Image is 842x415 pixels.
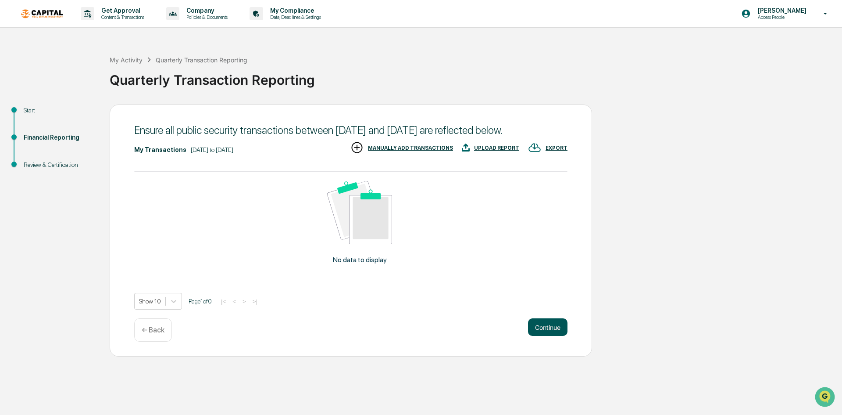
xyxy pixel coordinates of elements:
[64,112,71,119] div: 🗄️
[24,160,96,170] div: Review & Certification
[94,14,149,20] p: Content & Transactions
[30,67,144,76] div: Start new chat
[179,14,232,20] p: Policies & Documents
[94,7,149,14] p: Get Approval
[189,298,212,305] span: Page 1 of 0
[62,148,106,155] a: Powered byPylon
[814,386,838,410] iframe: Open customer support
[134,146,186,153] div: My Transactions
[350,141,364,154] img: MANUALLY ADD TRANSACTIONS
[528,141,541,154] img: EXPORT
[9,112,16,119] div: 🖐️
[333,256,387,264] p: No data to display
[21,9,63,18] img: logo
[263,14,325,20] p: Data, Deadlines & Settings
[368,145,453,151] div: MANUALLY ADD TRANSACTIONS
[142,326,164,334] p: ← Back
[110,56,143,64] div: My Activity
[751,7,811,14] p: [PERSON_NAME]
[149,70,160,80] button: Start new chat
[462,141,470,154] img: UPLOAD REPORT
[218,298,228,305] button: |<
[751,14,811,20] p: Access People
[250,298,260,305] button: >|
[546,145,567,151] div: EXPORT
[156,56,247,64] div: Quarterly Transaction Reporting
[24,106,96,115] div: Start
[23,40,145,49] input: Clear
[240,298,249,305] button: >
[9,18,160,32] p: How can we help?
[179,7,232,14] p: Company
[5,107,60,123] a: 🖐️Preclearance
[9,128,16,135] div: 🔎
[230,298,239,305] button: <
[110,65,838,88] div: Quarterly Transaction Reporting
[474,145,519,151] div: UPLOAD REPORT
[72,111,109,119] span: Attestations
[87,149,106,155] span: Pylon
[30,76,111,83] div: We're available if you need us!
[327,181,392,245] img: No data
[134,124,567,137] div: Ensure all public security transactions between [DATE] and [DATE] are reflected below.
[263,7,325,14] p: My Compliance
[5,124,59,140] a: 🔎Data Lookup
[60,107,112,123] a: 🗄️Attestations
[18,127,55,136] span: Data Lookup
[18,111,57,119] span: Preclearance
[528,318,567,336] button: Continue
[191,146,233,153] div: [DATE] to [DATE]
[24,133,96,142] div: Financial Reporting
[9,67,25,83] img: 1746055101610-c473b297-6a78-478c-a979-82029cc54cd1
